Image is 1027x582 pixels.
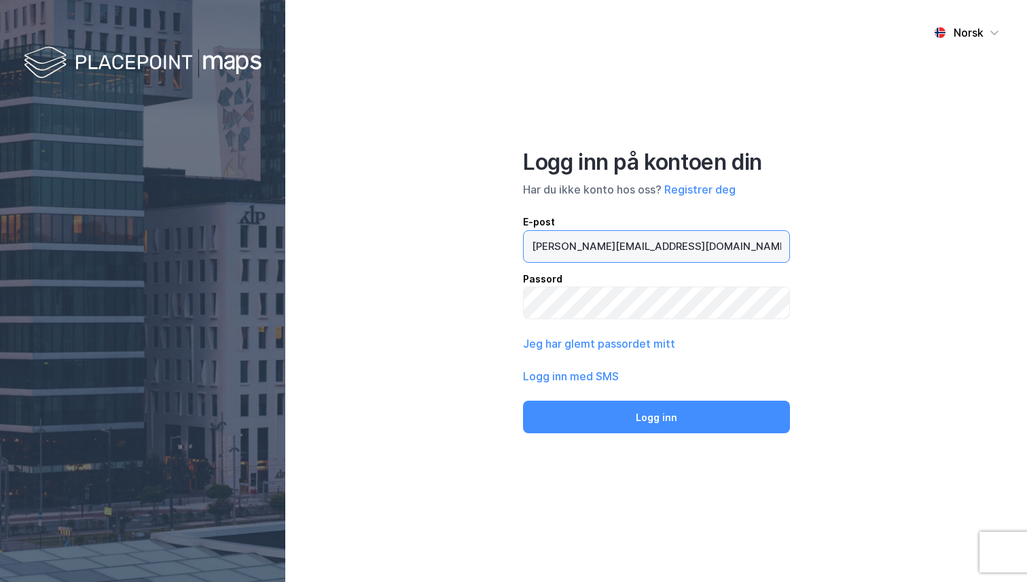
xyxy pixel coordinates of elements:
button: Logg inn [523,401,790,433]
div: E-post [523,214,790,230]
div: Har du ikke konto hos oss? [523,181,790,198]
div: Passord [523,271,790,287]
iframe: Chat Widget [959,517,1027,582]
img: logo-white.f07954bde2210d2a523dddb988cd2aa7.svg [24,43,262,84]
div: Logg inn på kontoen din [523,149,790,176]
div: Norsk [954,24,984,41]
button: Logg inn med SMS [523,368,619,384]
button: Registrer deg [664,181,736,198]
button: Jeg har glemt passordet mitt [523,335,675,352]
div: Kontrollprogram for chat [959,517,1027,582]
